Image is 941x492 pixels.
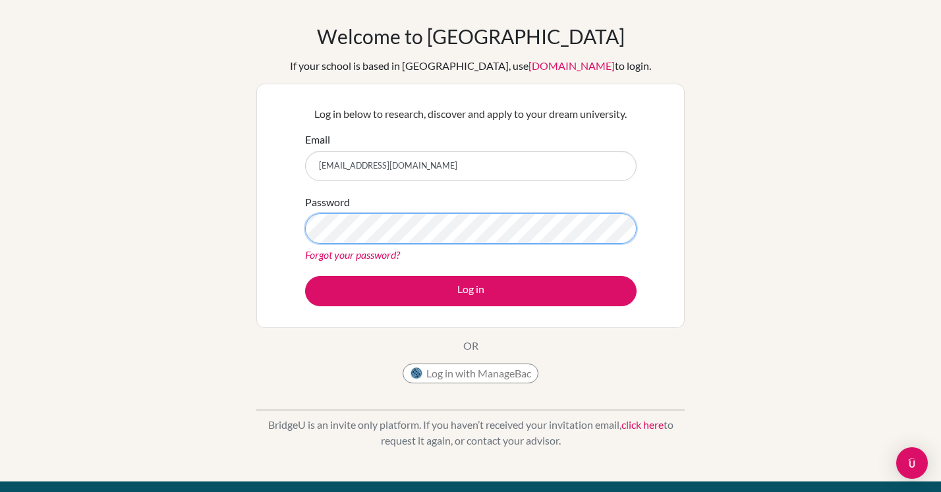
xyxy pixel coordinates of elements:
[305,132,330,148] label: Email
[305,194,350,210] label: Password
[621,418,664,431] a: click here
[896,447,928,479] div: Open Intercom Messenger
[305,248,400,261] a: Forgot your password?
[403,364,538,383] button: Log in with ManageBac
[305,276,637,306] button: Log in
[290,58,651,74] div: If your school is based in [GEOGRAPHIC_DATA], use to login.
[463,338,478,354] p: OR
[317,24,625,48] h1: Welcome to [GEOGRAPHIC_DATA]
[256,417,685,449] p: BridgeU is an invite only platform. If you haven’t received your invitation email, to request it ...
[305,106,637,122] p: Log in below to research, discover and apply to your dream university.
[528,59,615,72] a: [DOMAIN_NAME]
